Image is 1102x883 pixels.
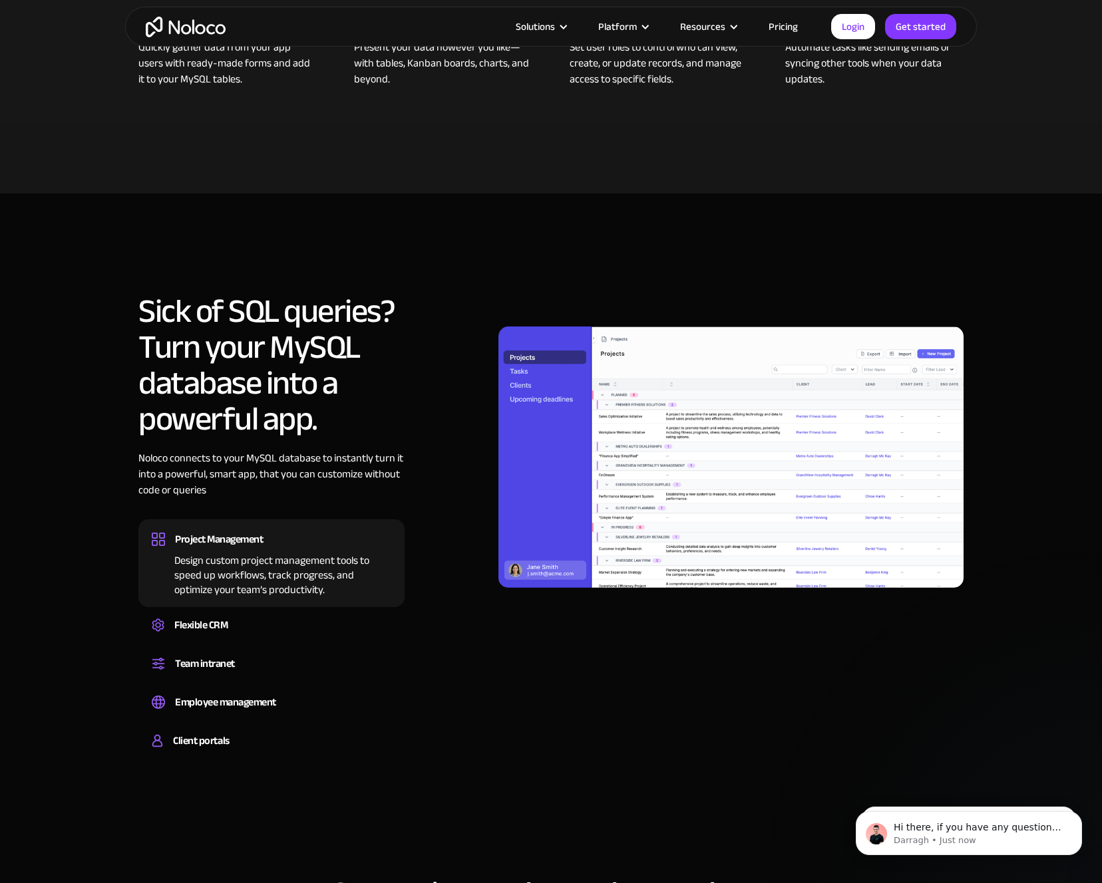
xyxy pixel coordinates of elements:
[752,18,815,35] a: Pricing
[138,293,405,437] h2: Sick of SQL queries? Turn your MySQL database into a powerful app.
[570,39,748,87] div: Set user roles to control who can view, create, or update records, and manage access to specific ...
[680,18,725,35] div: Resources
[663,18,752,35] div: Resources
[175,654,235,674] div: Team intranet
[138,450,405,518] div: Noloco connects to your MySQL database to instantly turn it into a powerful, smart app, that you ...
[174,615,228,635] div: Flexible CRM
[152,549,391,597] div: Design custom project management tools to speed up workflows, track progress, and optimize your t...
[785,39,964,87] div: Automate tasks like sending emails or syncing other tools when your data updates.
[836,783,1102,876] iframe: Intercom notifications message
[152,712,391,716] div: Easily manage employee information, track performance, and handle HR tasks from a single platform.
[831,14,875,39] a: Login
[138,39,317,87] div: Quickly gather data from your app users with ready-made forms and add it to your MySQL tables.
[152,674,391,678] div: Set up a central space for your team to collaborate, share information, and stay up to date on co...
[175,692,276,712] div: Employee management
[598,18,637,35] div: Platform
[173,731,229,751] div: Client portals
[146,17,226,37] a: home
[582,18,663,35] div: Platform
[499,18,582,35] div: Solutions
[885,14,956,39] a: Get started
[152,751,391,755] div: Build a secure, fully-branded, and personalized client portal that lets your customers self-serve.
[516,18,555,35] div: Solutions
[175,529,263,549] div: Project Management
[152,635,391,639] div: Create a custom CRM that you can adapt to your business’s needs, centralize your workflows, and m...
[354,39,532,87] div: Present your data however you like—with tables, Kanban boards, charts, and beyond.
